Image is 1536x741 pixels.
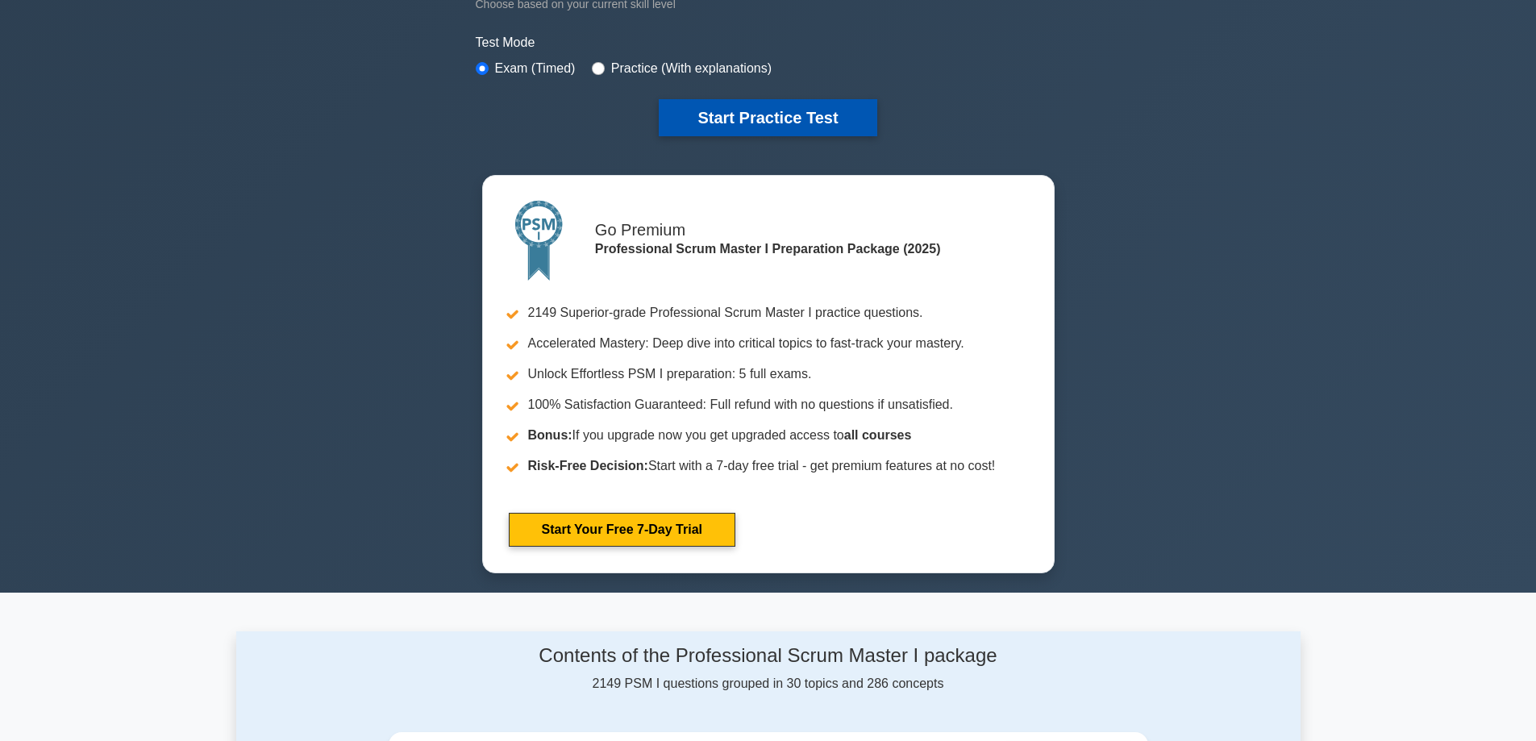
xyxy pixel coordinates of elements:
[659,99,876,136] button: Start Practice Test
[495,59,576,78] label: Exam (Timed)
[389,644,1148,668] h4: Contents of the Professional Scrum Master I package
[389,644,1148,693] div: 2149 PSM I questions grouped in 30 topics and 286 concepts
[476,33,1061,52] label: Test Mode
[509,513,735,547] a: Start Your Free 7-Day Trial
[611,59,772,78] label: Practice (With explanations)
